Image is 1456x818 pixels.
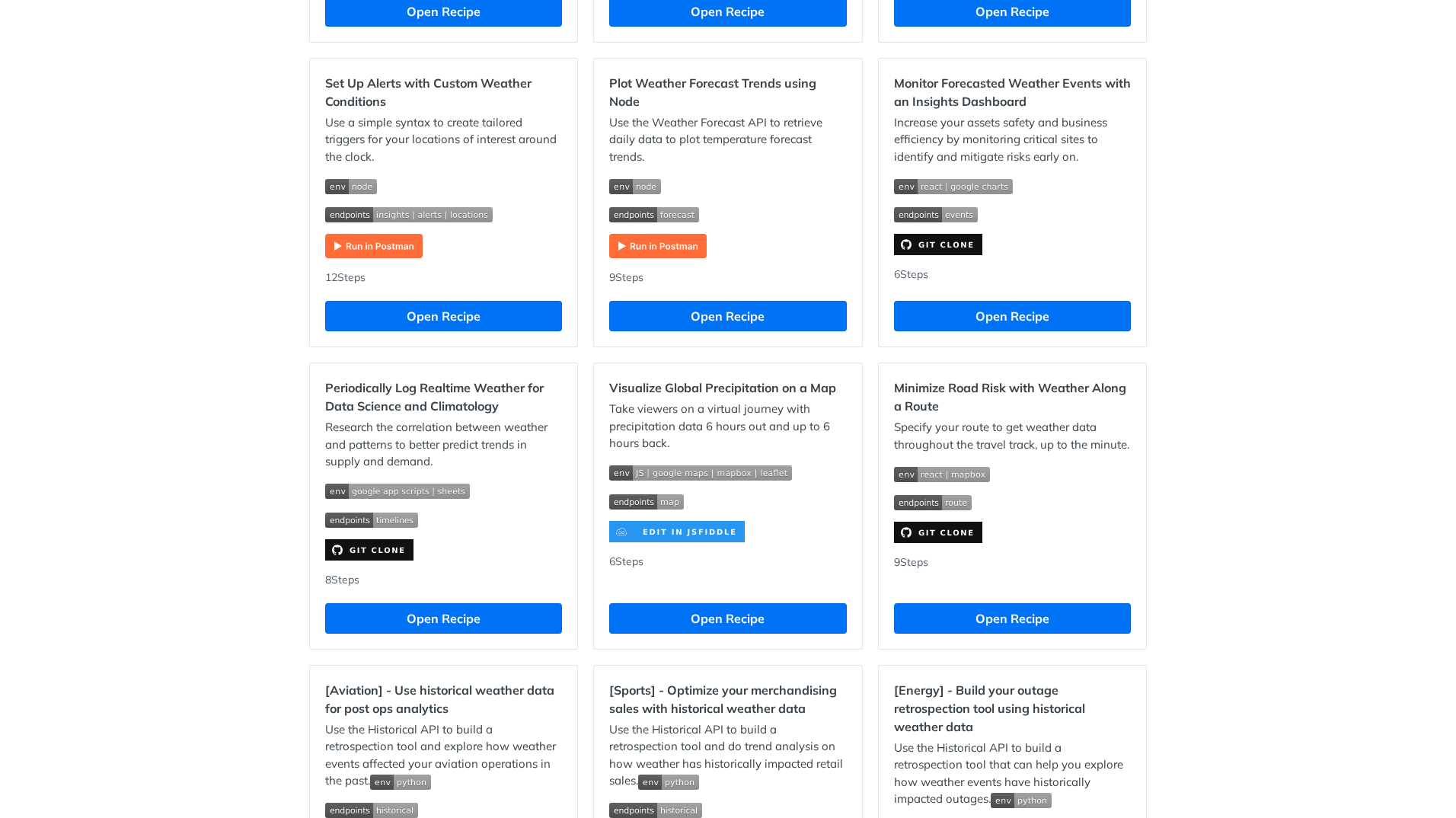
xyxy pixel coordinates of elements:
[609,681,846,717] h2: [Sports] - Optimize your merchandising sales with historical weather data
[894,301,1131,331] button: Open Recipe
[325,484,470,499] img: env
[894,681,1131,736] h2: [Energy] - Build your outage retrospection tool using historical weather data
[894,419,1131,453] p: Specify your route to get weather data throughout the travel track, up to the minute.
[325,206,562,223] span: Expand image
[609,494,684,510] img: endpoint
[894,267,1131,286] div: 6 Steps
[894,740,1131,808] p: Use the Historical API to build a retrospection tool that can help you explore how weather events...
[894,236,982,251] a: Expand image
[991,791,1052,806] span: Expand image
[325,114,562,166] p: Use a simple syntax to create tailored triggers for your locations of interest around the clock.
[894,522,982,543] img: clone
[609,492,846,510] span: Expand image
[325,234,423,258] img: Run in Postman
[609,234,707,258] img: Run in Postman
[609,206,846,223] span: Expand image
[894,467,990,482] img: env
[894,74,1131,110] h2: Monitor Forecasted Weather Events with an Insights Dashboard
[894,379,1131,415] h2: Minimize Road Risk with Weather Along a Route
[609,207,699,222] img: endpoint
[609,721,846,790] p: Use the Historical API to build a retrospection tool and do trend analysis on how weather has his...
[609,554,846,588] div: 6 Steps
[894,207,978,222] img: endpoint
[325,721,562,790] p: Use the Historical API to build a retrospection tool and explore how weather events affected your...
[325,238,423,252] a: Expand image
[894,603,1131,634] button: Open Recipe
[325,482,562,500] span: Expand image
[325,539,413,561] img: clone
[894,554,1131,588] div: 9 Steps
[325,379,562,415] h2: Periodically Log Realtime Weather for Data Science and Climatology
[325,179,377,194] img: env
[609,177,846,194] span: Expand image
[894,179,1013,194] img: env
[638,773,699,788] span: Expand image
[325,301,562,331] button: Open Recipe
[609,521,745,542] img: clone
[325,207,493,222] img: endpoint
[609,301,846,331] button: Open Recipe
[609,379,846,397] h2: Visualize Global Precipitation on a Map
[991,793,1052,808] img: env
[325,803,418,818] img: endpoint
[325,603,562,634] button: Open Recipe
[325,513,418,528] img: endpoint
[370,773,431,788] span: Expand image
[894,114,1131,166] p: Increase your assets safety and business efficiency by monitoring critical sites to identify and ...
[894,177,1131,194] span: Expand image
[894,495,972,510] img: endpoint
[609,179,661,194] img: env
[325,542,413,556] a: Expand image
[609,803,702,818] img: endpoint
[609,603,846,634] button: Open Recipe
[325,681,562,717] h2: [Aviation] - Use historical weather data for post ops analytics
[609,464,846,481] span: Expand image
[609,465,792,481] img: env
[638,775,699,790] img: env
[325,572,562,588] div: 8 Steps
[609,401,846,452] p: Take viewers on a virtual journey with precipitation data 6 hours out and up to 6 hours back.
[894,234,982,255] img: clone
[609,114,846,166] p: Use the Weather Forecast API to retrieve daily data to plot temperature forecast trends.
[325,177,562,194] span: Expand image
[894,494,1131,511] span: Expand image
[609,74,846,110] h2: Plot Weather Forecast Trends using Node
[894,465,1131,482] span: Expand image
[894,206,1131,223] span: Expand image
[609,523,745,538] a: Expand image
[370,775,431,790] img: env
[325,419,562,471] p: Research the correlation between weather and patterns to better predict trends in supply and demand.
[325,270,562,286] div: 12 Steps
[325,74,562,110] h2: Set Up Alerts with Custom Weather Conditions
[609,270,846,286] div: 9 Steps
[325,510,562,528] span: Expand image
[894,524,982,538] a: Expand image
[609,238,707,252] a: Expand image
